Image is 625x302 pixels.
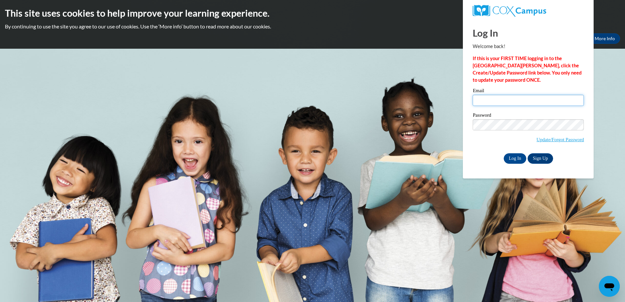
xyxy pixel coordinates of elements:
label: Password [473,113,584,119]
h2: This site uses cookies to help improve your learning experience. [5,7,620,20]
h1: Log In [473,26,584,40]
p: By continuing to use the site you agree to our use of cookies. Use the ‘More info’ button to read... [5,23,620,30]
img: COX Campus [473,5,546,17]
input: Log In [504,153,527,164]
a: Sign Up [528,153,553,164]
p: Welcome back! [473,43,584,50]
a: COX Campus [473,5,584,17]
a: More Info [589,33,620,44]
label: Email [473,88,584,95]
strong: If this is your FIRST TIME logging in to the [GEOGRAPHIC_DATA][PERSON_NAME], click the Create/Upd... [473,56,582,83]
iframe: Button to launch messaging window [599,276,620,297]
a: Update/Forgot Password [536,137,584,142]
